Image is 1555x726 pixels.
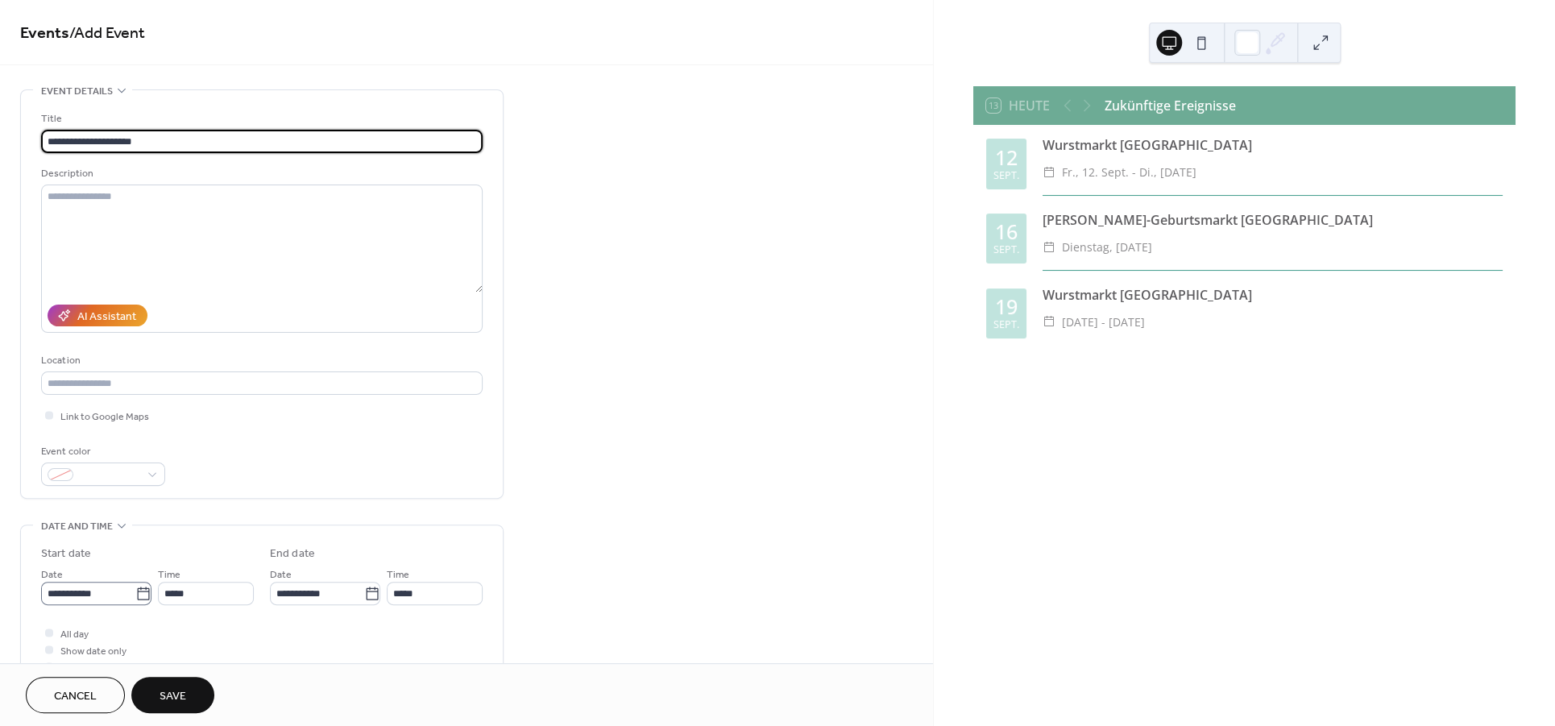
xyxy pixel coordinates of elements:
a: Events [20,18,69,49]
div: Event color [41,443,162,460]
div: 16 [995,222,1018,242]
span: Event details [41,83,113,100]
span: / Add Event [69,18,145,49]
span: Fr., 12. Sept. - Di., [DATE] [1062,163,1196,182]
span: Date [270,566,292,583]
div: AI Assistant [77,309,136,326]
span: Date [41,566,63,583]
div: [PERSON_NAME]-Geburtsmarkt [GEOGRAPHIC_DATA] [1043,210,1503,230]
div: ​ [1043,163,1055,182]
div: ​ [1043,313,1055,332]
div: Title [41,110,479,127]
span: Time [158,566,180,583]
div: Sept. [993,245,1019,255]
span: Time [387,566,409,583]
button: AI Assistant [48,305,147,326]
div: 12 [995,147,1018,168]
span: Show date only [60,643,126,660]
button: Save [131,677,214,713]
div: Sept. [993,171,1019,181]
span: Hide end time [60,660,122,677]
button: Cancel [26,677,125,713]
div: Description [41,165,479,182]
div: 19 [995,297,1018,317]
div: Zukünftige Ereignisse [1105,96,1236,115]
span: Save [160,688,186,705]
div: Wurstmarkt [GEOGRAPHIC_DATA] [1043,135,1503,155]
div: Sept. [993,320,1019,330]
span: Date and time [41,518,113,535]
span: All day [60,626,89,643]
span: Cancel [54,688,97,705]
span: Link to Google Maps [60,409,149,425]
span: Dienstag, [DATE] [1062,238,1152,257]
div: Location [41,352,479,369]
div: ​ [1043,238,1055,257]
span: [DATE] - [DATE] [1062,313,1145,332]
div: Wurstmarkt [GEOGRAPHIC_DATA] [1043,285,1503,305]
div: Start date [41,546,91,562]
div: End date [270,546,315,562]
